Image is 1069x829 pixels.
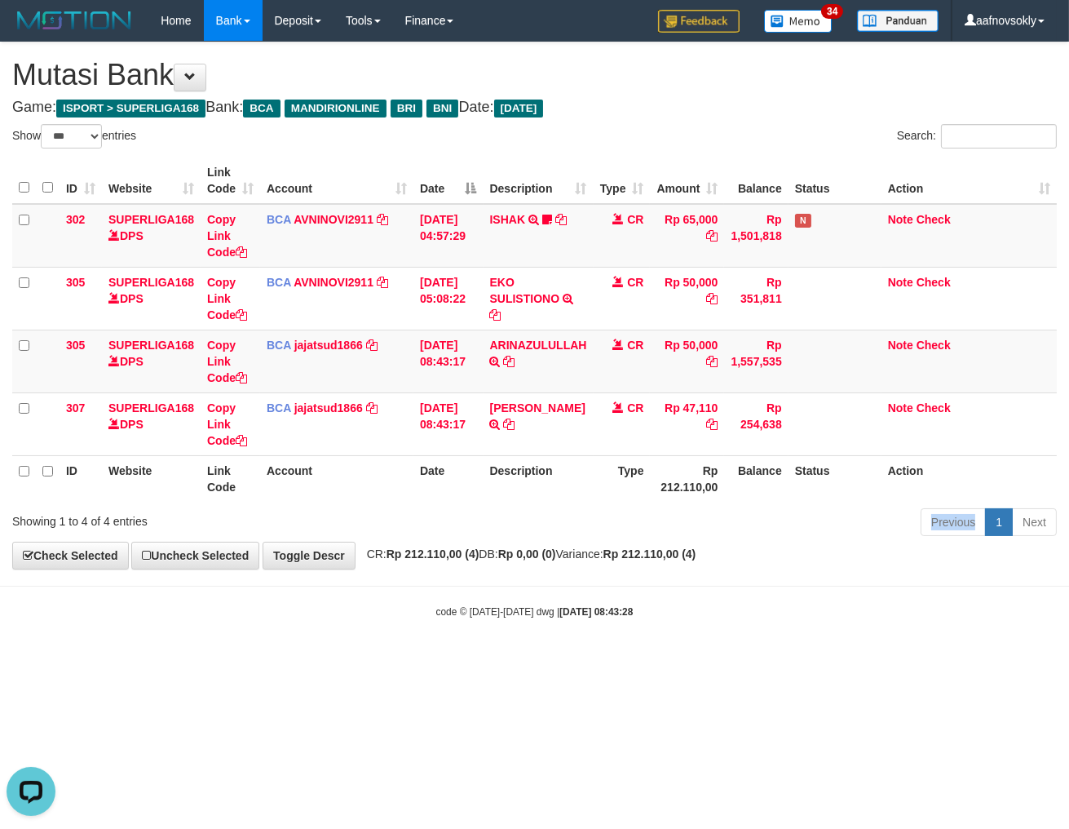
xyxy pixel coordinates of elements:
[650,330,724,392] td: Rp 50,000
[260,157,413,204] th: Account: activate to sort column ascending
[650,157,724,204] th: Amount: activate to sort column ascending
[413,330,484,392] td: [DATE] 08:43:17
[201,157,260,204] th: Link Code: activate to sort column ascending
[888,276,913,289] a: Note
[260,455,413,502] th: Account
[201,455,260,502] th: Link Code
[108,401,194,414] a: SUPERLIGA168
[102,157,201,204] th: Website: activate to sort column ascending
[66,401,85,414] span: 307
[1012,508,1057,536] a: Next
[724,157,788,204] th: Balance
[12,124,136,149] label: Show entries
[724,455,788,502] th: Balance
[12,59,1057,91] h1: Mutasi Bank
[207,401,247,447] a: Copy Link Code
[650,455,724,502] th: Rp 212.110,00
[985,508,1013,536] a: 1
[207,339,247,384] a: Copy Link Code
[490,213,526,226] a: ISHAK
[764,10,833,33] img: Button%20Memo.svg
[41,124,102,149] select: Showentries
[888,339,913,352] a: Note
[102,330,201,392] td: DPS
[724,330,788,392] td: Rp 1,557,535
[66,276,85,289] span: 305
[706,292,718,305] a: Copy Rp 50,000 to clipboard
[377,213,388,226] a: Copy AVNINOVI2911 to clipboard
[603,547,696,561] strong: Rp 212.110,00 (4)
[917,213,951,226] a: Check
[207,213,247,259] a: Copy Link Code
[7,7,55,55] button: Open LiveChat chat widget
[627,401,643,414] span: CR
[12,507,433,530] div: Showing 1 to 4 of 4 entries
[66,213,85,226] span: 302
[108,339,194,352] a: SUPERLIGA168
[294,276,373,289] a: AVNINOVI2911
[795,214,811,228] span: Has Note
[102,455,201,502] th: Website
[917,339,951,352] a: Check
[131,542,259,570] a: Uncheck Selected
[881,157,1057,204] th: Action: activate to sort column ascending
[294,401,363,414] a: jajatsud1866
[917,276,951,289] a: Check
[413,204,484,268] td: [DATE] 04:57:29
[627,213,643,226] span: CR
[627,276,643,289] span: CR
[267,401,291,414] span: BCA
[724,392,788,455] td: Rp 254,638
[207,276,247,321] a: Copy Link Code
[60,157,102,204] th: ID: activate to sort column ascending
[941,124,1057,149] input: Search:
[102,392,201,455] td: DPS
[387,547,479,561] strong: Rp 212.110,00 (4)
[555,213,567,226] a: Copy ISHAK to clipboard
[490,401,585,414] a: [PERSON_NAME]
[888,213,913,226] a: Note
[490,339,587,352] a: ARINAZULULLAH
[650,204,724,268] td: Rp 65,000
[490,276,560,305] a: EKO SULISTIONO
[921,508,986,536] a: Previous
[494,100,544,117] span: [DATE]
[650,392,724,455] td: Rp 47,110
[102,267,201,330] td: DPS
[650,267,724,330] td: Rp 50,000
[413,455,484,502] th: Date
[56,100,205,117] span: ISPORT > SUPERLIGA168
[788,157,881,204] th: Status
[436,606,634,618] small: code © [DATE]-[DATE] dwg |
[60,455,102,502] th: ID
[881,455,1057,502] th: Action
[658,10,740,33] img: Feedback.jpg
[359,547,696,561] span: CR: DB: Variance:
[294,213,373,226] a: AVNINOVI2911
[267,213,291,226] span: BCA
[706,229,718,242] a: Copy Rp 65,000 to clipboard
[788,455,881,502] th: Status
[12,8,136,33] img: MOTION_logo.png
[102,204,201,268] td: DPS
[594,455,651,502] th: Type
[706,418,718,431] a: Copy Rp 47,110 to clipboard
[724,204,788,268] td: Rp 1,501,818
[627,339,643,352] span: CR
[888,401,913,414] a: Note
[267,339,291,352] span: BCA
[413,392,484,455] td: [DATE] 08:43:17
[12,100,1057,116] h4: Game: Bank: Date:
[263,542,356,570] a: Toggle Descr
[706,355,718,368] a: Copy Rp 50,000 to clipboard
[498,547,556,561] strong: Rp 0,00 (0)
[366,339,378,352] a: Copy jajatsud1866 to clipboard
[594,157,651,204] th: Type: activate to sort column ascending
[426,100,458,117] span: BNI
[66,339,85,352] span: 305
[243,100,280,117] span: BCA
[12,542,129,570] a: Check Selected
[724,267,788,330] td: Rp 351,811
[559,606,633,618] strong: [DATE] 08:43:28
[366,401,378,414] a: Copy jajatsud1866 to clipboard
